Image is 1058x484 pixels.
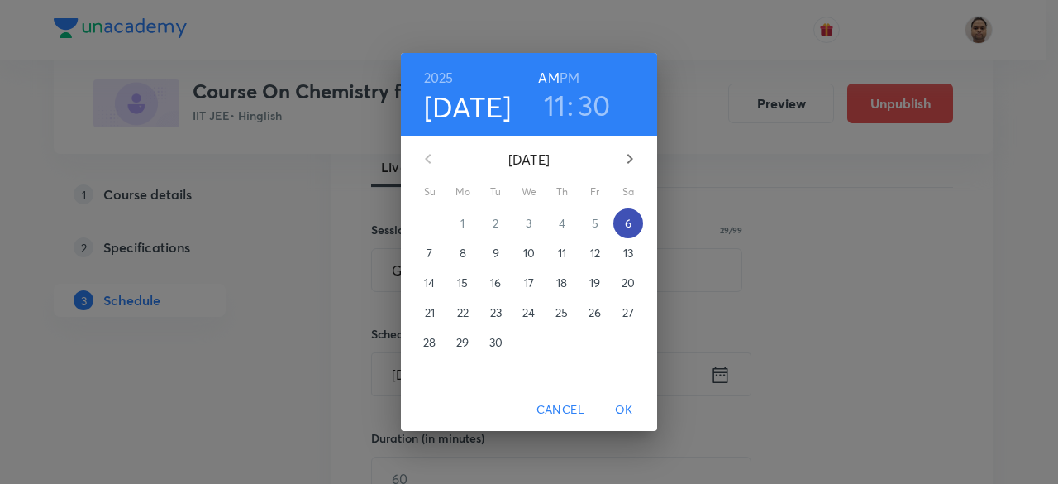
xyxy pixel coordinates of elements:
button: 26 [580,298,610,328]
p: 13 [623,245,633,261]
button: 10 [514,238,544,268]
span: Fr [580,184,610,200]
p: 19 [589,275,600,291]
button: 15 [448,268,478,298]
p: 22 [457,304,469,321]
button: 22 [448,298,478,328]
p: 8 [460,245,466,261]
button: [DATE] [424,89,512,124]
button: 7 [415,238,445,268]
button: 27 [613,298,643,328]
button: 12 [580,238,610,268]
button: 19 [580,268,610,298]
p: 17 [524,275,534,291]
p: 30 [489,334,503,351]
p: 11 [558,245,566,261]
button: 11 [544,88,566,122]
p: 26 [589,304,601,321]
button: 17 [514,268,544,298]
span: We [514,184,544,200]
span: Mo [448,184,478,200]
button: 11 [547,238,577,268]
span: Sa [613,184,643,200]
p: 12 [590,245,600,261]
button: 6 [613,208,643,238]
p: 18 [556,275,567,291]
p: 20 [622,275,635,291]
span: OK [604,400,644,420]
button: 30 [578,88,611,122]
button: 13 [613,238,643,268]
button: 2025 [424,66,454,89]
button: PM [560,66,579,89]
button: 16 [481,268,511,298]
button: 30 [481,328,511,357]
h3: : [567,88,574,122]
span: Su [415,184,445,200]
p: 14 [424,275,435,291]
button: 9 [481,238,511,268]
button: AM [538,66,559,89]
button: 29 [448,328,478,357]
span: Tu [481,184,511,200]
button: 18 [547,268,577,298]
span: Cancel [536,400,584,420]
p: 10 [523,245,535,261]
button: 20 [613,268,643,298]
p: 9 [493,245,499,261]
button: OK [598,395,651,425]
button: 8 [448,238,478,268]
p: 24 [522,304,535,321]
p: 23 [490,304,502,321]
p: 29 [456,334,469,351]
button: 28 [415,328,445,357]
p: 28 [423,334,436,351]
button: 14 [415,268,445,298]
p: 16 [490,275,501,291]
button: 23 [481,298,511,328]
p: 25 [555,304,568,321]
p: 21 [425,304,435,321]
button: 25 [547,298,577,328]
p: [DATE] [448,150,610,170]
p: 7 [427,245,432,261]
button: 24 [514,298,544,328]
span: Th [547,184,577,200]
button: 21 [415,298,445,328]
p: 6 [625,215,631,232]
p: 15 [457,275,468,291]
p: 27 [622,304,634,321]
button: Cancel [530,395,591,425]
